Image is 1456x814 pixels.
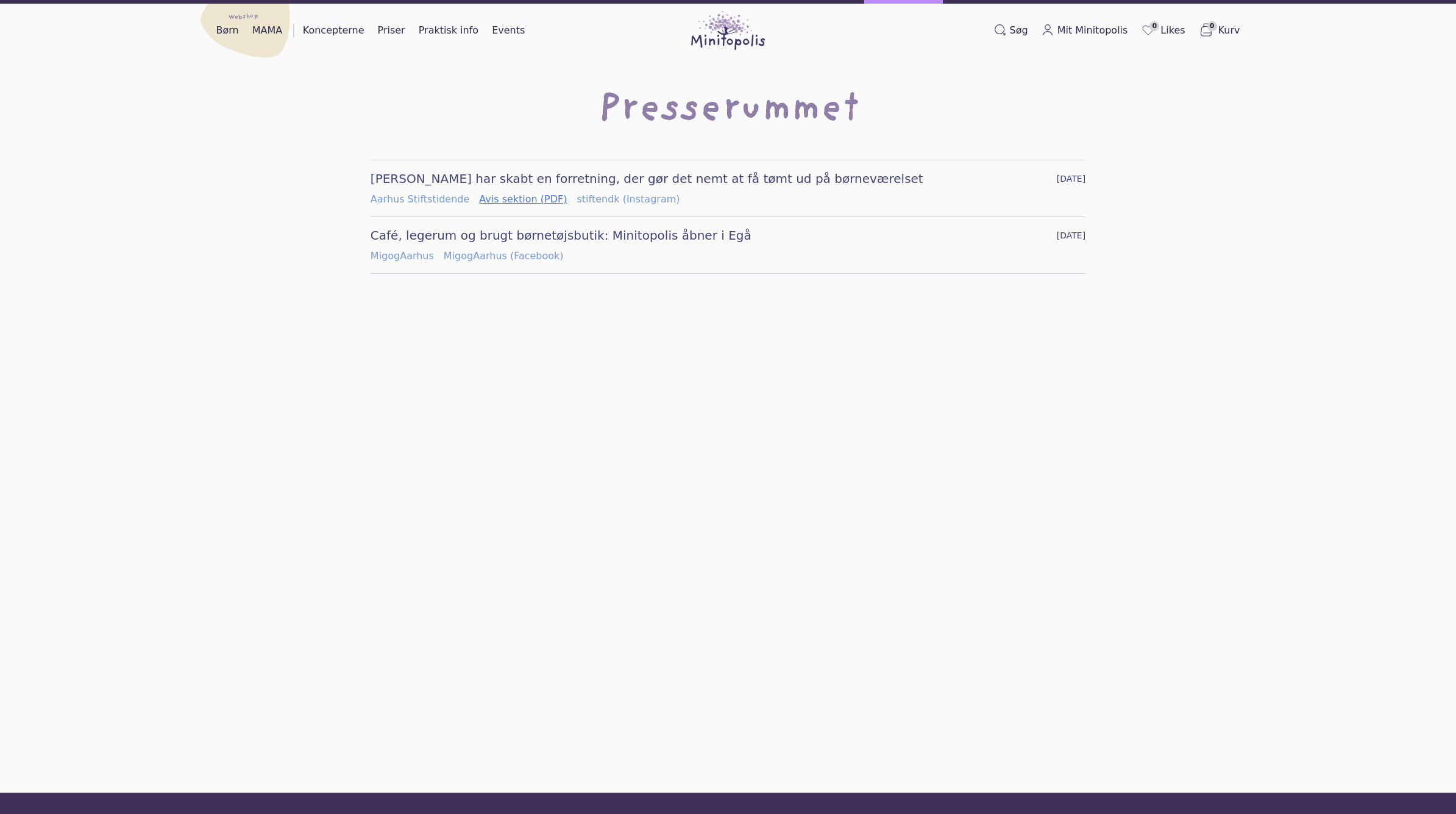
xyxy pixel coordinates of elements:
[414,21,483,40] a: Praktisk info
[373,21,410,40] a: Priser
[371,192,469,207] a: Aarhus Stiftstidende
[1218,23,1240,38] span: Kurv
[444,249,564,263] a: MigogAarhus (Facebook)
[479,192,567,207] a: Avis sektion (PDF)
[371,170,923,187] h4: [PERSON_NAME] har skabt en forretning, der gør det nemt at få tømt ud på børneværelset
[1149,21,1159,31] span: 0
[1136,20,1190,41] a: 0Likes
[1207,21,1217,31] span: 0
[989,21,1033,40] button: Søg
[1057,173,1085,185] time: [DATE]
[577,192,680,207] a: stiftendk (Instagram)
[211,21,244,40] a: Børn
[598,91,859,130] h1: Presserummet
[1160,23,1185,38] span: Likes
[1037,21,1133,40] a: Mit Minitopolis
[1057,23,1128,38] span: Mit Minitopolis
[487,21,530,40] a: Events
[247,21,288,40] a: MAMA
[371,249,434,263] a: MigogAarhus
[1194,20,1245,41] button: 0Kurv
[1057,229,1085,241] time: [DATE]
[371,227,751,244] h4: Café, legerum og brugt børnetøjsbutik: Minitopolis åbner i Egå
[691,11,765,50] img: Minitopolis logo
[298,21,369,40] a: Koncepterne
[1010,23,1028,38] span: Søg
